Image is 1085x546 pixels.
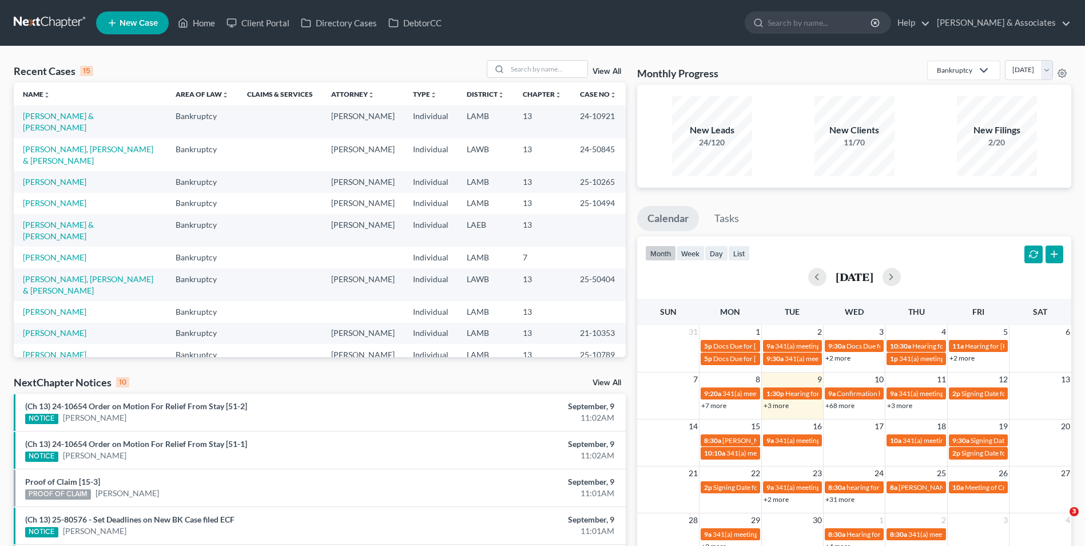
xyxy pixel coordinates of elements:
[814,137,895,148] div: 11/70
[96,488,159,499] a: [PERSON_NAME]
[908,307,925,316] span: Thu
[704,530,712,539] span: 9a
[890,354,898,363] span: 1p
[828,483,845,492] span: 8:30a
[1033,307,1047,316] span: Sat
[908,530,1019,539] span: 341(a) meeting for [PERSON_NAME]
[404,105,458,138] td: Individual
[404,247,458,268] td: Individual
[426,401,614,412] div: September, 9
[610,92,617,98] i: unfold_more
[458,139,514,171] td: LAWB
[23,111,94,132] a: [PERSON_NAME] & [PERSON_NAME]
[426,476,614,488] div: September, 9
[523,90,562,98] a: Chapterunfold_more
[322,171,404,192] td: [PERSON_NAME]
[912,342,1001,350] span: Hearing for [PERSON_NAME]
[940,325,947,339] span: 4
[322,105,404,138] td: [PERSON_NAME]
[972,307,984,316] span: Fri
[936,466,947,480] span: 25
[1046,507,1074,535] iframe: Intercom live chat
[514,193,571,214] td: 13
[238,82,322,105] th: Claims & Services
[949,354,975,362] a: +2 more
[713,483,883,492] span: Signing Date for [PERSON_NAME] and [PERSON_NAME]
[166,344,238,365] td: Bankruptcy
[704,483,712,492] span: 2p
[14,64,93,78] div: Recent Cases
[571,171,626,192] td: 25-10265
[726,449,983,457] span: 341(a) meeting for [PERSON_NAME] & [PERSON_NAME] Northern-[PERSON_NAME]
[383,13,447,33] a: DebtorCC
[322,139,404,171] td: [PERSON_NAME]
[25,489,91,500] div: PROOF OF CLAIM
[458,247,514,268] td: LAMB
[775,483,885,492] span: 341(a) meeting for [PERSON_NAME]
[404,193,458,214] td: Individual
[166,193,238,214] td: Bankruptcy
[514,268,571,301] td: 13
[63,525,126,537] a: [PERSON_NAME]
[705,246,728,261] button: day
[750,466,761,480] span: 22
[754,325,761,339] span: 1
[25,414,58,424] div: NOTICE
[704,206,749,231] a: Tasks
[1002,325,1009,339] span: 5
[322,268,404,301] td: [PERSON_NAME]
[458,268,514,301] td: LAWB
[957,124,1037,137] div: New Filings
[413,90,437,98] a: Typeunfold_more
[672,137,752,148] div: 24/120
[426,488,614,499] div: 11:01AM
[997,373,1009,386] span: 12
[222,92,229,98] i: unfold_more
[846,483,935,492] span: hearing for [PERSON_NAME]
[514,139,571,171] td: 13
[25,515,235,524] a: (Ch 13) 25-80576 - Set Deadlines on New BK Case filed ECF
[878,513,885,527] span: 1
[887,401,912,410] a: +3 more
[458,171,514,192] td: LAMB
[890,483,897,492] span: 8a
[750,513,761,527] span: 29
[825,495,855,504] a: +31 more
[458,214,514,247] td: LAEB
[514,171,571,192] td: 13
[43,92,50,98] i: unfold_more
[846,530,996,539] span: Hearing for [PERSON_NAME] & [PERSON_NAME]
[404,344,458,365] td: Individual
[571,344,626,365] td: 25-10789
[571,105,626,138] td: 24-10921
[825,354,850,362] a: +2 more
[514,105,571,138] td: 13
[430,92,437,98] i: unfold_more
[728,246,750,261] button: list
[593,379,621,387] a: View All
[458,301,514,322] td: LAMB
[750,420,761,433] span: 15
[687,466,699,480] span: 21
[571,323,626,344] td: 21-10353
[1064,325,1071,339] span: 6
[768,12,872,33] input: Search by name...
[322,214,404,247] td: [PERSON_NAME]
[722,389,833,398] span: 341(a) meeting for [PERSON_NAME]
[704,449,725,457] span: 10:10a
[687,325,699,339] span: 31
[837,389,967,398] span: Confirmation hearing for [PERSON_NAME]
[514,323,571,344] td: 13
[890,436,901,445] span: 10a
[458,105,514,138] td: LAMB
[514,247,571,268] td: 7
[23,252,86,262] a: [PERSON_NAME]
[825,401,855,410] a: +68 more
[812,420,823,433] span: 16
[25,401,247,411] a: (Ch 13) 24-10654 Order on Motion For Relief From Stay [51-2]
[426,525,614,537] div: 11:01AM
[426,438,614,450] div: September, 9
[873,466,885,480] span: 24
[637,66,718,80] h3: Monthly Progress
[931,13,1071,33] a: [PERSON_NAME] & Associates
